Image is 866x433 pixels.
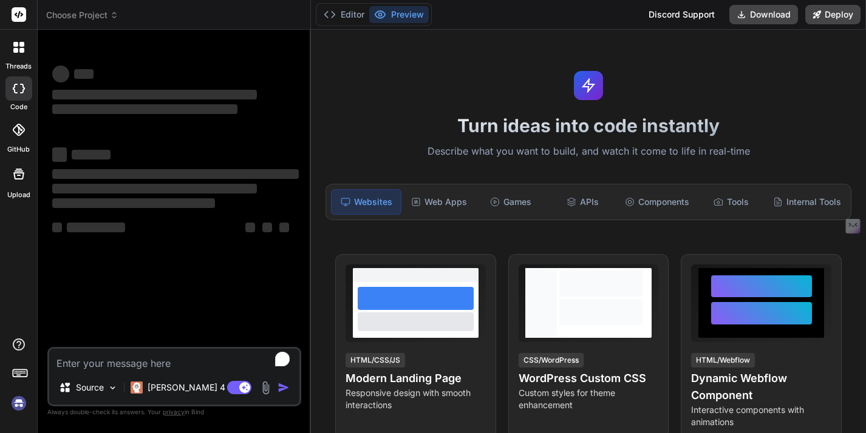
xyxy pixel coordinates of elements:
[52,65,69,82] span: ‌
[262,223,272,232] span: ‌
[74,69,94,79] span: ‌
[131,381,143,394] img: Claude 4 Sonnet
[7,190,30,200] label: Upload
[697,189,766,215] div: Tools
[279,223,289,232] span: ‌
[52,198,215,208] span: ‌
[163,408,185,415] span: privacy
[346,387,486,411] p: Responsive design with smooth interactions
[404,189,473,215] div: Web Apps
[729,5,798,24] button: Download
[278,381,290,394] img: icon
[107,383,118,393] img: Pick Models
[331,189,401,215] div: Websites
[318,144,859,159] p: Describe what you want to build, and watch it come to life in real-time
[52,90,257,99] span: ‌
[52,184,257,193] span: ‌
[691,404,831,428] p: Interactive components with animations
[46,9,118,21] span: Choose Project
[245,223,255,232] span: ‌
[768,189,846,215] div: Internal Tools
[52,147,67,162] span: ‌
[369,6,429,23] button: Preview
[641,5,722,24] div: Discord Support
[476,189,545,215] div: Games
[148,381,238,394] p: [PERSON_NAME] 4 S..
[52,104,237,114] span: ‌
[67,223,125,232] span: ‌
[691,353,755,368] div: HTML/Webflow
[49,349,299,371] textarea: To enrich screen reader interactions, please activate Accessibility in Grammarly extension settings
[47,406,301,418] p: Always double-check its answers. Your in Bind
[52,169,299,179] span: ‌
[519,370,659,387] h4: WordPress Custom CSS
[346,353,405,368] div: HTML/CSS/JS
[691,370,831,404] h4: Dynamic Webflow Component
[52,223,62,232] span: ‌
[5,61,32,72] label: threads
[519,387,659,411] p: Custom styles for theme enhancement
[519,353,584,368] div: CSS/WordPress
[10,102,27,112] label: code
[7,144,30,155] label: GitHub
[259,381,273,395] img: attachment
[548,189,617,215] div: APIs
[319,6,369,23] button: Editor
[318,115,859,136] h1: Turn ideas into code instantly
[72,150,111,159] span: ‌
[346,370,486,387] h4: Modern Landing Page
[805,5,861,24] button: Deploy
[9,393,29,414] img: signin
[76,381,104,394] p: Source
[620,189,694,215] div: Components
